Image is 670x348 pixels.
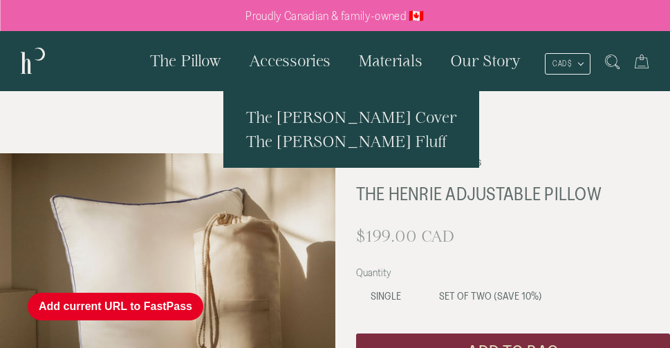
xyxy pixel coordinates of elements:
a: The [PERSON_NAME] Fluff [246,129,447,153]
span: Our Story [450,52,521,69]
span: $199.00 CAD [356,227,454,244]
span: Set of Two (SAVE 10%) [439,290,542,302]
span: Quantity [356,267,396,278]
a: The [PERSON_NAME] Cover [246,105,456,129]
button: Add current URL to FastPass [28,293,203,320]
a: Materials [344,31,436,90]
span: The [PERSON_NAME] Fluff [246,133,447,150]
span: The [PERSON_NAME] Cover [246,108,456,126]
span: Materials [358,52,422,69]
a: Accessories [235,31,344,90]
span: Single [371,290,401,302]
a: The Pillow [136,31,235,90]
h1: The Henrie Adjustable Pillow [356,180,622,209]
button: CAD $ [545,53,590,75]
p: Proudly Canadian & family-owned 🇨🇦 [245,9,425,23]
a: Our Story [436,31,534,90]
span: Accessories [249,52,331,69]
span: The Pillow [150,52,221,69]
